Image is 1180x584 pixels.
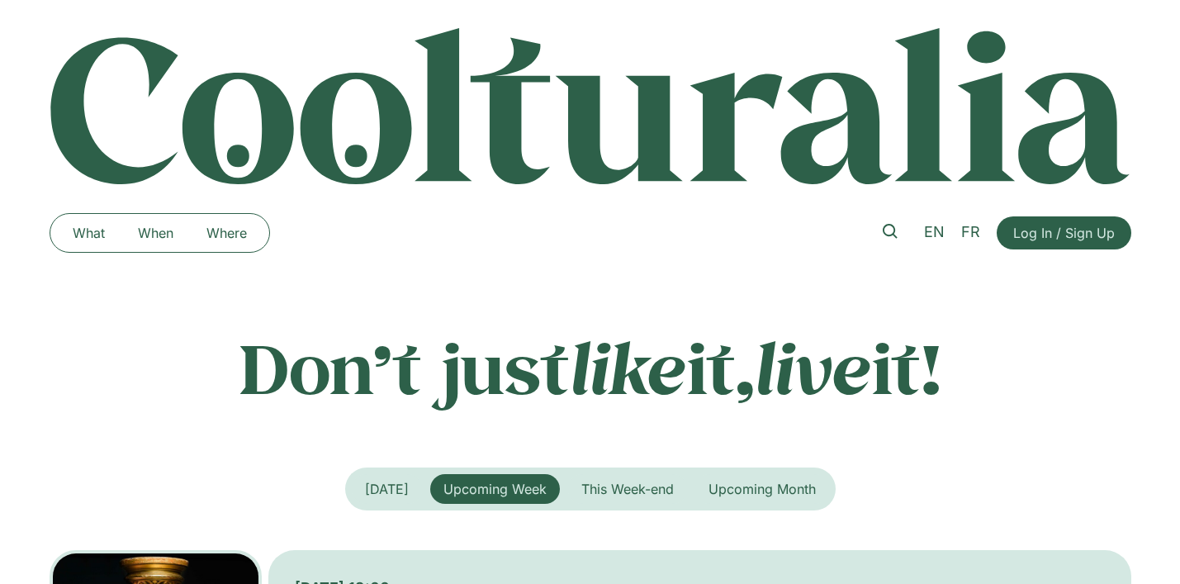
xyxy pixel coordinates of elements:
[708,481,816,497] span: Upcoming Month
[953,221,988,245] a: FR
[581,481,674,497] span: This Week-end
[190,220,263,246] a: Where
[997,216,1131,249] a: Log In / Sign Up
[916,221,953,245] a: EN
[50,326,1131,409] p: Don’t just it, it!
[924,223,945,240] span: EN
[365,481,409,497] span: [DATE]
[121,220,190,246] a: When
[755,321,872,413] em: live
[56,220,263,246] nav: Menu
[961,223,980,240] span: FR
[1013,223,1115,243] span: Log In / Sign Up
[443,481,547,497] span: Upcoming Week
[56,220,121,246] a: What
[570,321,687,413] em: like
